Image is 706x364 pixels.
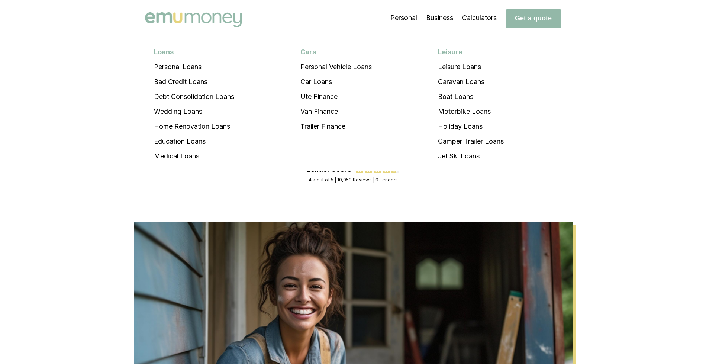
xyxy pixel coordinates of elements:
a: Bad Credit Loans [145,74,243,89]
div: Leisure [429,45,513,59]
a: Caravan Loans [429,74,513,89]
a: Boat Loans [429,89,513,104]
a: Jet Ski Loans [429,149,513,164]
a: Motorbike Loans [429,104,513,119]
a: Trailer Finance [291,119,381,134]
a: Education Loans [145,134,243,149]
a: Debt Consolidation Loans [145,89,243,104]
img: Emu Money logo [145,12,242,27]
a: Holiday Loans [429,119,513,134]
a: Van Finance [291,104,381,119]
a: Personal Vehicle Loans [291,59,381,74]
button: Get a quote [506,9,561,28]
a: Medical Loans [145,149,243,164]
a: Car Loans [291,74,381,89]
a: Ute Finance [291,89,381,104]
a: Get a quote [506,14,561,22]
a: Home Renovation Loans [145,119,243,134]
div: 4.7 out of 5 | 10,059 Reviews | 9 Lenders [309,177,398,183]
a: Leisure Loans [429,59,513,74]
div: Loans [145,45,243,59]
a: Camper Trailer Loans [429,134,513,149]
a: Wedding Loans [145,104,243,119]
a: Personal Loans [145,59,243,74]
div: Cars [291,45,381,59]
